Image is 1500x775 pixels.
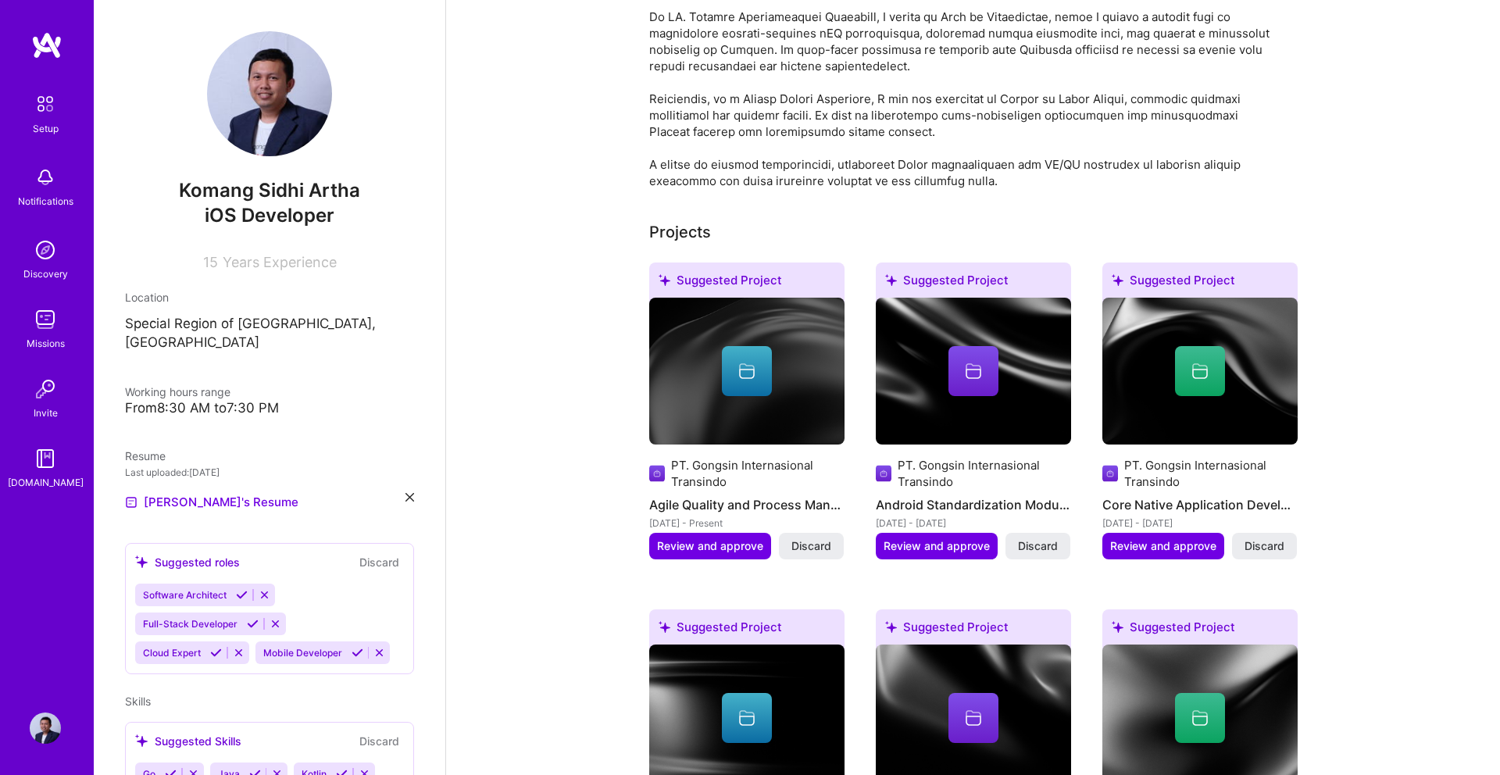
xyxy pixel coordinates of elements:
[30,712,61,744] img: User Avatar
[223,254,337,270] span: Years Experience
[135,554,240,570] div: Suggested roles
[659,274,670,286] i: icon SuggestedTeams
[233,647,245,659] i: Reject
[791,538,831,554] span: Discard
[125,464,414,480] div: Last uploaded: [DATE]
[1018,538,1058,554] span: Discard
[125,695,151,708] span: Skills
[125,493,298,512] a: [PERSON_NAME]'s Resume
[205,204,334,227] span: iOS Developer
[649,220,711,244] div: Projects
[355,732,404,750] button: Discard
[898,457,1070,490] div: PT. Gongsin Internasional Transindo
[1005,533,1070,559] button: Discard
[8,474,84,491] div: [DOMAIN_NAME]
[649,220,711,244] div: Add projects you've worked on
[18,193,73,209] div: Notifications
[125,496,137,509] img: Resume
[30,304,61,335] img: teamwork
[373,647,385,659] i: Reject
[1110,538,1216,554] span: Review and approve
[270,618,281,630] i: Reject
[649,533,771,559] button: Review and approve
[1102,515,1298,531] div: [DATE] - [DATE]
[1124,457,1297,490] div: PT. Gongsin Internasional Transindo
[143,618,237,630] span: Full-Stack Developer
[236,589,248,601] i: Accept
[1102,495,1298,515] h4: Core Native Application Development
[125,449,166,462] span: Resume
[671,457,844,490] div: PT. Gongsin Internasional Transindo
[1102,533,1224,559] button: Review and approve
[210,647,222,659] i: Accept
[355,553,404,571] button: Discard
[30,373,61,405] img: Invite
[135,555,148,569] i: icon SuggestedTeams
[143,589,227,601] span: Software Architect
[125,385,230,398] span: Working hours range
[1245,538,1284,554] span: Discard
[27,335,65,352] div: Missions
[405,493,414,502] i: icon Close
[876,515,1071,531] div: [DATE] - [DATE]
[876,495,1071,515] h4: Android Standardization Module Creation
[1232,533,1297,559] button: Discard
[1102,464,1119,483] img: Company logo
[1112,621,1123,633] i: icon SuggestedTeams
[125,179,414,202] span: Komang Sidhi Artha
[1102,262,1298,304] div: Suggested Project
[207,31,332,156] img: User Avatar
[657,538,763,554] span: Review and approve
[876,464,892,483] img: Company logo
[659,621,670,633] i: icon SuggestedTeams
[884,538,990,554] span: Review and approve
[29,87,62,120] img: setup
[31,31,62,59] img: logo
[876,298,1071,445] img: cover
[885,621,897,633] i: icon SuggestedTeams
[247,618,259,630] i: Accept
[34,405,58,421] div: Invite
[259,589,270,601] i: Reject
[125,400,414,416] div: From 8:30 AM to 7:30 PM
[125,289,414,305] div: Location
[649,464,666,483] img: Company logo
[23,266,68,282] div: Discovery
[143,647,201,659] span: Cloud Expert
[30,234,61,266] img: discovery
[649,262,845,304] div: Suggested Project
[203,254,218,270] span: 15
[649,609,845,651] div: Suggested Project
[876,609,1071,651] div: Suggested Project
[26,712,65,744] a: User Avatar
[135,734,148,748] i: icon SuggestedTeams
[125,315,414,352] p: Special Region of [GEOGRAPHIC_DATA], [GEOGRAPHIC_DATA]
[876,262,1071,304] div: Suggested Project
[352,647,363,659] i: Accept
[30,162,61,193] img: bell
[649,495,845,515] h4: Agile Quality and Process Management
[649,515,845,531] div: [DATE] - Present
[135,733,241,749] div: Suggested Skills
[263,647,342,659] span: Mobile Developer
[30,443,61,474] img: guide book
[885,274,897,286] i: icon SuggestedTeams
[876,533,998,559] button: Review and approve
[649,298,845,445] img: cover
[779,533,844,559] button: Discard
[1112,274,1123,286] i: icon SuggestedTeams
[1102,298,1298,445] img: cover
[33,120,59,137] div: Setup
[1102,609,1298,651] div: Suggested Project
